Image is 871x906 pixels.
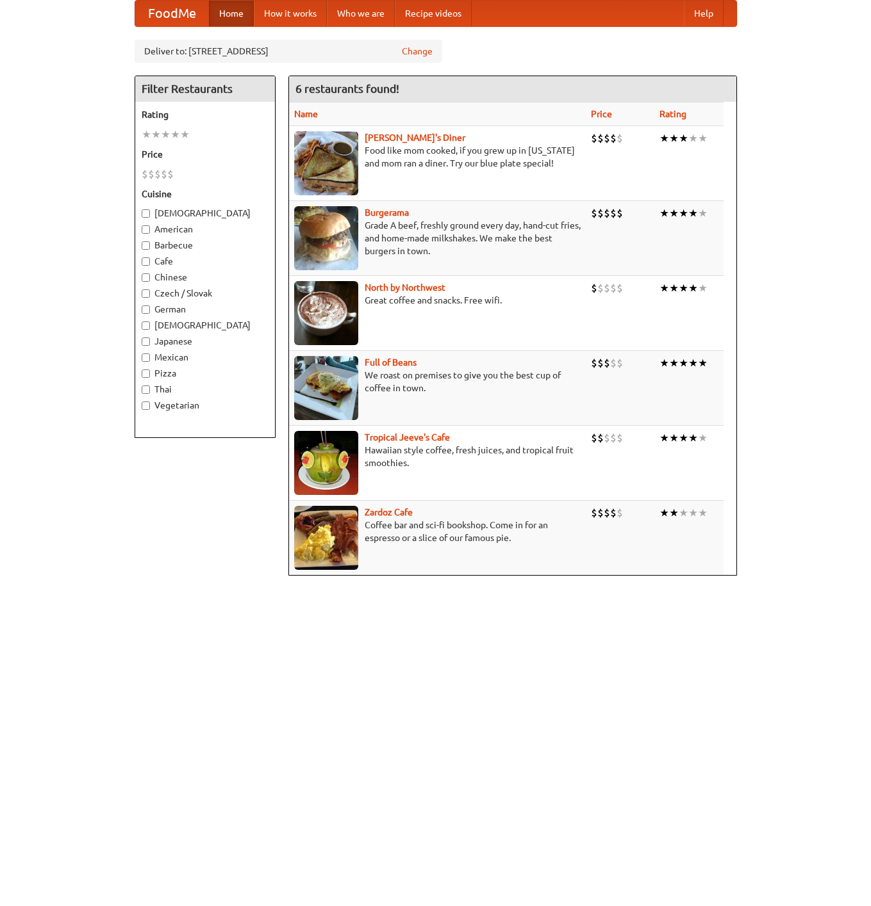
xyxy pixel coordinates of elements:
[698,431,708,445] li: ★
[365,357,417,368] a: Full of Beans
[617,506,623,520] li: $
[669,356,679,370] li: ★
[669,281,679,295] li: ★
[617,131,623,145] li: $
[365,507,413,517] a: Zardoz Cafe
[151,127,161,142] li: ★
[142,321,150,330] input: [DEMOGRAPHIC_DATA]
[294,519,581,544] p: Coffee bar and sci-fi bookshop. Come in for an espresso or a slice of our famous pie.
[698,281,708,295] li: ★
[142,241,150,250] input: Barbecue
[698,206,708,220] li: ★
[597,506,604,520] li: $
[294,281,358,345] img: north.jpg
[659,281,669,295] li: ★
[669,431,679,445] li: ★
[142,108,269,121] h5: Rating
[142,209,150,218] input: [DEMOGRAPHIC_DATA]
[142,271,269,284] label: Chinese
[591,281,597,295] li: $
[597,131,604,145] li: $
[294,369,581,394] p: We roast on premises to give you the best cup of coffee in town.
[142,351,269,364] label: Mexican
[679,281,688,295] li: ★
[688,131,698,145] li: ★
[142,369,150,378] input: Pizza
[365,432,450,442] a: Tropical Jeeve's Cafe
[698,131,708,145] li: ★
[294,131,358,195] img: sallys.jpg
[142,303,269,316] label: German
[135,40,442,63] div: Deliver to: [STREET_ADDRESS]
[688,281,698,295] li: ★
[669,206,679,220] li: ★
[161,127,170,142] li: ★
[688,356,698,370] li: ★
[294,356,358,420] img: beans.jpg
[142,127,151,142] li: ★
[688,506,698,520] li: ★
[142,289,150,298] input: Czech / Slovak
[142,399,269,412] label: Vegetarian
[679,431,688,445] li: ★
[591,431,597,445] li: $
[327,1,395,26] a: Who we are
[294,431,358,495] img: jeeves.jpg
[659,109,686,119] a: Rating
[142,337,150,346] input: Japanese
[142,188,269,200] h5: Cuisine
[659,431,669,445] li: ★
[254,1,327,26] a: How it works
[142,401,150,410] input: Vegetarian
[659,506,669,520] li: ★
[142,225,150,234] input: American
[679,206,688,220] li: ★
[688,431,698,445] li: ★
[604,206,610,220] li: $
[395,1,472,26] a: Recipe videos
[617,356,623,370] li: $
[591,206,597,220] li: $
[142,273,150,282] input: Chinese
[597,206,604,220] li: $
[698,356,708,370] li: ★
[142,239,269,252] label: Barbecue
[617,281,623,295] li: $
[142,148,269,161] h5: Price
[142,367,269,380] label: Pizza
[180,127,190,142] li: ★
[294,109,318,119] a: Name
[617,431,623,445] li: $
[688,206,698,220] li: ★
[610,131,617,145] li: $
[294,294,581,307] p: Great coffee and snacks. Free wifi.
[142,383,269,396] label: Thai
[295,83,399,95] ng-pluralize: 6 restaurants found!
[610,206,617,220] li: $
[610,431,617,445] li: $
[365,282,445,293] a: North by Northwest
[679,356,688,370] li: ★
[154,167,161,181] li: $
[591,506,597,520] li: $
[610,281,617,295] li: $
[604,281,610,295] li: $
[610,506,617,520] li: $
[142,223,269,236] label: American
[669,131,679,145] li: ★
[698,506,708,520] li: ★
[135,1,209,26] a: FoodMe
[679,131,688,145] li: ★
[610,356,617,370] li: $
[591,131,597,145] li: $
[294,444,581,469] p: Hawaiian style coffee, fresh juices, and tropical fruit smoothies.
[170,127,180,142] li: ★
[617,206,623,220] li: $
[365,133,465,143] a: [PERSON_NAME]'s Diner
[142,287,269,300] label: Czech / Slovak
[142,385,150,394] input: Thai
[597,356,604,370] li: $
